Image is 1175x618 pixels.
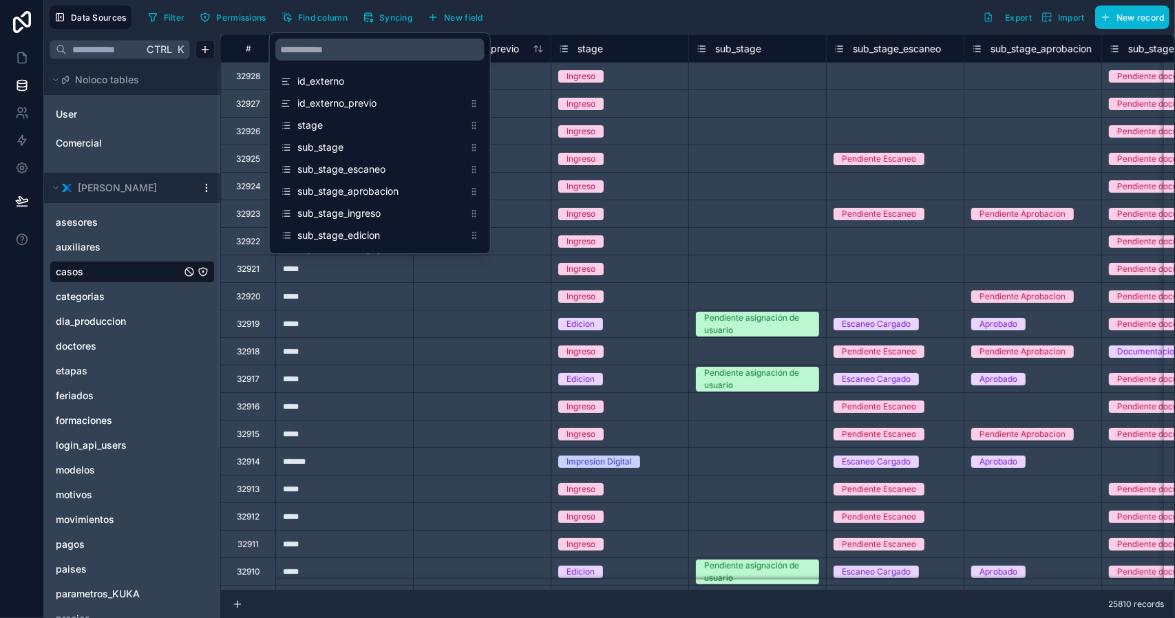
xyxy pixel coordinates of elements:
div: Ingreso [567,401,595,413]
div: Ingreso [567,125,595,138]
span: etapas [56,364,87,378]
a: login_api_users [56,438,181,452]
a: paises [56,562,181,576]
span: Noloco tables [75,73,139,87]
span: modelos [56,463,95,477]
div: Pendiente Escaneo [842,345,916,358]
a: feriados [56,389,181,403]
span: movimientos [56,513,114,526]
img: Xano logo [61,182,72,193]
div: Edicion [567,318,595,330]
span: Syncing [379,12,412,23]
div: Ingreso [567,483,595,496]
a: motivos [56,488,181,502]
span: sub_stage [715,42,761,56]
span: Comercial [56,136,102,150]
a: formaciones [56,414,181,427]
div: paises [50,558,215,580]
div: 32922 [236,236,260,247]
div: movimientos [50,509,215,531]
span: K [176,45,185,54]
div: feriados [50,385,215,407]
span: sub_stage_aprobacion [297,184,464,198]
div: Pendiente Escaneo [842,483,916,496]
div: User [50,103,215,125]
span: auxiliares [56,240,100,254]
span: motivos [56,488,92,502]
div: 32926 [236,126,260,137]
div: Pendiente asignación de usuario [704,560,811,584]
span: dia_produccion [56,315,126,328]
div: Ingreso [567,428,595,440]
span: sub_stage_ingreso [297,206,464,220]
div: # [231,43,265,54]
div: Ingreso [567,538,595,551]
div: Ingreso [567,235,595,248]
div: Pendiente Aprobacion [980,428,1066,440]
button: New field [423,7,488,28]
span: sub_stage_escaneo [853,42,941,56]
div: Edicion [567,373,595,385]
span: id_externo [297,74,464,88]
div: Pendiente Escaneo [842,153,916,165]
div: formaciones [50,409,215,431]
span: Data Sources [71,12,127,23]
a: movimientos [56,513,181,526]
span: New record [1116,12,1165,23]
span: paises [56,562,87,576]
div: Aprobado [980,373,1017,385]
div: login_api_users [50,434,215,456]
div: doctores [50,335,215,357]
div: Ingreso [567,208,595,220]
button: Find column [277,7,352,28]
a: asesores [56,215,181,229]
a: User [56,107,167,121]
a: New record [1090,6,1169,29]
button: Data Sources [50,6,131,29]
div: Pendiente Escaneo [842,428,916,440]
span: New field [444,12,483,23]
div: Escaneo Cargado [842,566,911,578]
div: 32912 [237,511,260,522]
a: categorias [56,290,181,303]
div: 32927 [236,98,260,109]
div: Pendiente Escaneo [842,208,916,220]
span: [PERSON_NAME] [78,181,157,195]
div: 32910 [237,566,260,577]
div: 32918 [237,346,260,357]
span: categorias [56,290,105,303]
div: Pendiente Escaneo [842,511,916,523]
div: 32924 [236,181,261,192]
span: 25810 records [1108,599,1164,610]
span: login_api_users [56,438,127,452]
a: etapas [56,364,181,378]
span: Export [1005,12,1032,23]
button: Syncing [358,7,417,28]
div: Comercial [50,132,215,154]
div: Aprobado [980,318,1017,330]
div: 32911 [237,539,259,550]
a: parametros_KUKA [56,587,181,601]
button: Permissions [195,7,271,28]
div: 32916 [237,401,260,412]
div: Pendiente asignación de usuario [704,312,811,337]
span: Permissions [216,12,266,23]
div: 32913 [237,484,260,495]
div: Escaneo Cargado [842,373,911,385]
a: doctores [56,339,181,353]
span: Ctrl [145,41,173,58]
a: Comercial [56,136,167,150]
div: Ingreso [567,180,595,193]
div: Edicion [567,566,595,578]
div: dia_produccion [50,310,215,332]
span: User [56,107,77,121]
div: etapas [50,360,215,382]
a: auxiliares [56,240,181,254]
span: stage [297,118,464,132]
div: categorias [50,286,215,308]
div: Pendiente Aprobacion [980,345,1066,358]
div: 32920 [236,291,261,302]
a: pagos [56,537,181,551]
span: asesores [56,215,98,229]
button: Noloco tables [50,70,207,89]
